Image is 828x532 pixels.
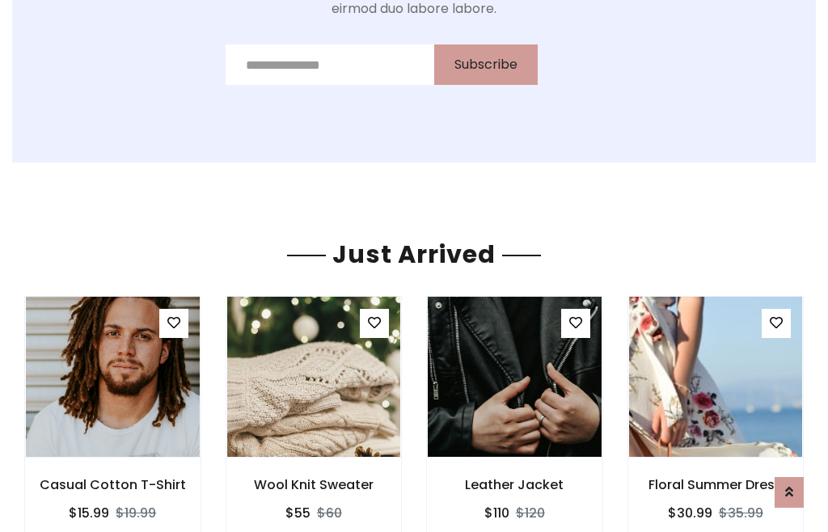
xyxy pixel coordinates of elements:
[516,504,545,522] del: $120
[69,505,109,521] h6: $15.99
[226,477,402,492] h6: Wool Knit Sweater
[326,237,502,272] span: Just Arrived
[317,504,342,522] del: $60
[434,44,538,85] button: Subscribe
[427,477,602,492] h6: Leather Jacket
[719,504,763,522] del: $35.99
[25,477,201,492] h6: Casual Cotton T-Shirt
[285,505,310,521] h6: $55
[628,477,804,492] h6: Floral Summer Dress
[668,505,712,521] h6: $30.99
[116,504,156,522] del: $19.99
[484,505,509,521] h6: $110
